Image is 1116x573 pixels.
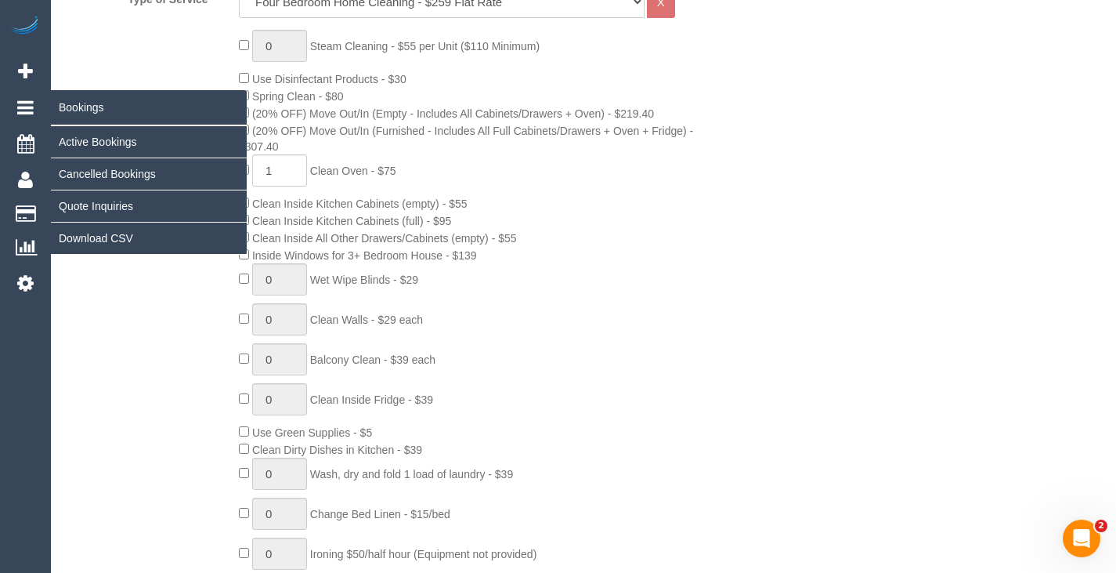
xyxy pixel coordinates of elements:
[51,223,247,254] a: Download CSV
[252,90,344,103] span: Spring Clean - $80
[51,89,247,125] span: Bookings
[310,393,433,406] span: Clean Inside Fridge - $39
[252,249,477,262] span: Inside Windows for 3+ Bedroom House - $139
[51,158,247,190] a: Cancelled Bookings
[252,198,468,210] span: Clean Inside Kitchen Cabinets (empty) - $55
[310,548,537,560] span: Ironing $50/half hour (Equipment not provided)
[310,314,423,326] span: Clean Walls - $29 each
[239,125,693,153] span: (20% OFF) Move Out/In (Furnished - Includes All Full Cabinets/Drawers + Oven + Fridge) - $307.40
[51,126,247,158] a: Active Bookings
[310,274,418,286] span: Wet Wipe Blinds - $29
[252,444,422,456] span: Clean Dirty Dishes in Kitchen - $39
[252,73,406,85] span: Use Disinfectant Products - $30
[9,16,41,38] img: Automaid Logo
[252,107,654,120] span: (20% OFF) Move Out/In (Empty - Includes All Cabinets/Drawers + Oven) - $219.40
[51,190,247,222] a: Quote Inquiries
[252,232,517,245] span: Clean Inside All Other Drawers/Cabinets (empty) - $55
[1063,520,1100,557] iframe: Intercom live chat
[51,125,247,255] ul: Bookings
[252,426,372,439] span: Use Green Supplies - $5
[310,165,396,177] span: Clean Oven - $75
[310,40,540,53] span: Steam Cleaning - $55 per Unit ($110 Minimum)
[1095,520,1107,532] span: 2
[310,508,450,520] span: Change Bed Linen - $15/bed
[310,354,435,366] span: Balcony Clean - $39 each
[252,215,451,227] span: Clean Inside Kitchen Cabinets (full) - $95
[310,468,513,481] span: Wash, dry and fold 1 load of laundry - $39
